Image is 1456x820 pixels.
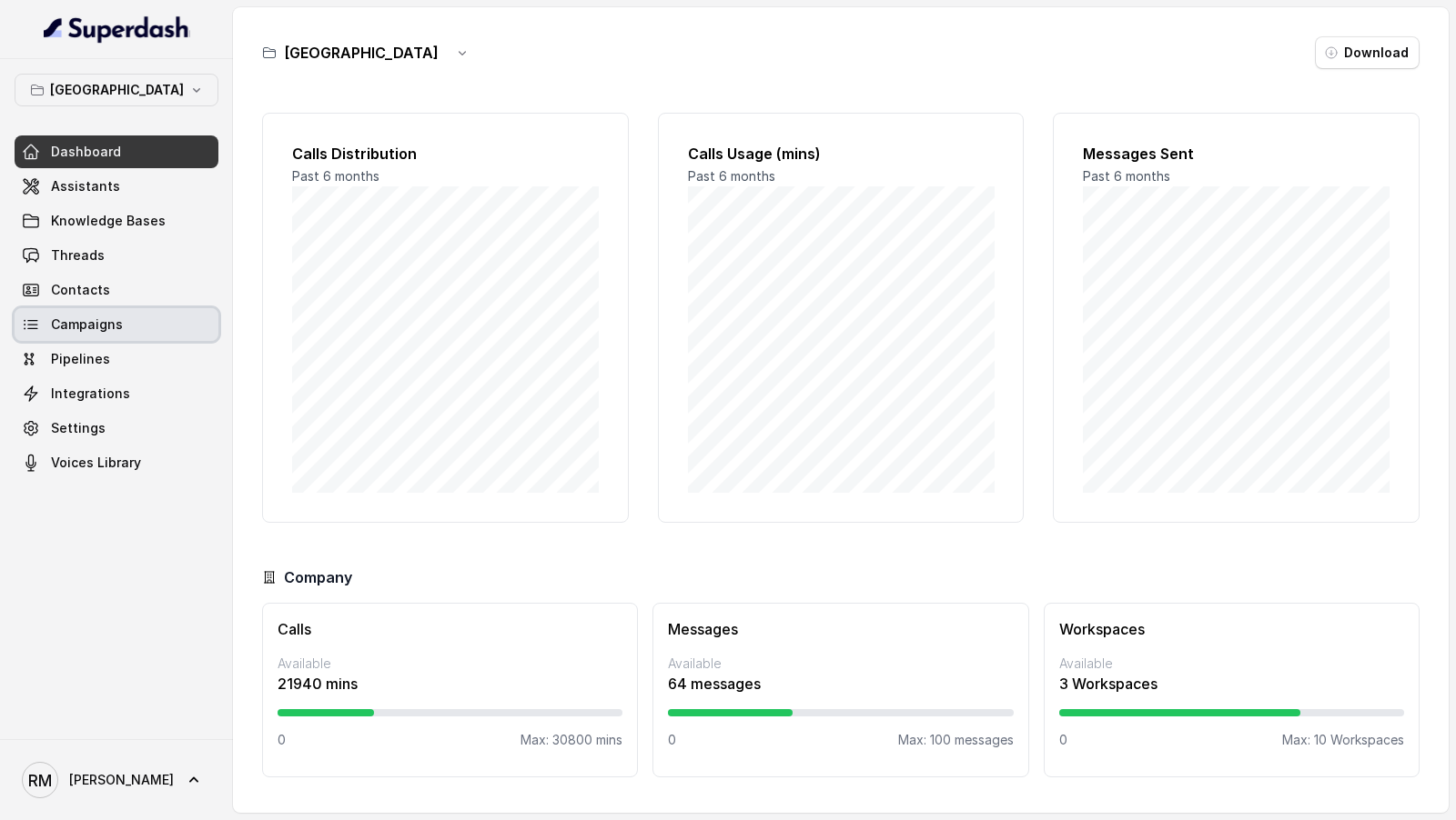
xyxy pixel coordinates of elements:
a: Dashboard [15,135,218,168]
p: 21940 mins [278,673,622,695]
span: Dashboard [51,143,121,161]
span: [PERSON_NAME] [69,771,174,789]
h2: Messages Sent [1083,143,1390,165]
img: light.svg [44,15,190,44]
span: Settings [51,419,106,437]
p: Available [668,655,1013,673]
span: Integrations [51,385,130,403]
p: 64 messages [668,673,1013,695]
span: Campaigns [51,315,123,334]
h2: Calls Distribution [292,143,599,165]
span: Threads [51,246,105,265]
a: Assistants [15,170,218,203]
a: Campaigns [15,308,218,341]
p: Available [278,655,622,673]
span: Past 6 months [1083,168,1170,184]
h3: [GEOGRAPHIC_DATA] [284,42,439,64]
span: Contacts [51,281,110,299]
span: Past 6 months [292,168,379,184]
a: Voices Library [15,446,218,479]
p: 0 [1059,731,1067,749]
a: [PERSON_NAME] [15,755,218,805]
a: Integrations [15,377,218,410]
span: Past 6 months [688,168,775,184]
p: Max: 10 Workspaces [1282,731,1404,749]
span: Pipelines [51,350,110,368]
span: Voices Library [51,454,141,472]
button: [GEOGRAPHIC_DATA] [15,74,218,106]
a: Pipelines [15,343,218,375]
button: Download [1315,36,1420,69]
a: Contacts [15,274,218,306]
span: Knowledge Bases [51,212,166,230]
a: Knowledge Bases [15,205,218,237]
p: 3 Workspaces [1059,673,1404,695]
p: Max: 100 messages [898,731,1014,749]
text: RM [28,771,52,790]
h3: Calls [278,618,622,640]
h2: Calls Usage (mins) [688,143,995,165]
span: Assistants [51,177,120,195]
p: [GEOGRAPHIC_DATA] [50,79,184,101]
p: Max: 30800 mins [521,731,622,749]
p: Available [1059,655,1404,673]
a: Threads [15,239,218,272]
p: 0 [668,731,676,749]
h3: Company [284,566,352,588]
h3: Workspaces [1059,618,1404,640]
p: 0 [278,731,286,749]
a: Settings [15,412,218,445]
h3: Messages [668,618,1013,640]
